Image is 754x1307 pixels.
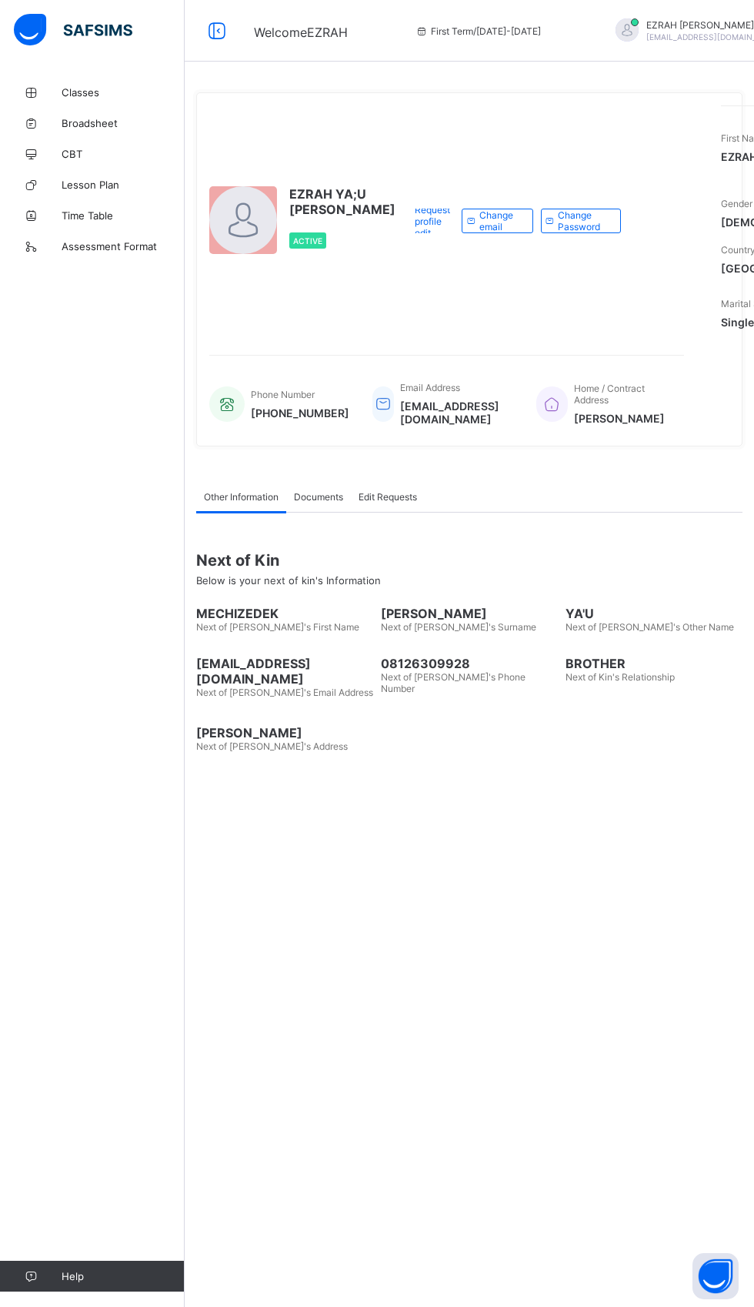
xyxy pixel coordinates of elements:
span: [EMAIL_ADDRESS][DOMAIN_NAME] [400,399,513,426]
span: Help [62,1270,184,1282]
span: Phone Number [251,389,315,400]
span: Welcome EZRAH [254,25,348,40]
span: CBT [62,148,185,160]
span: Next of [PERSON_NAME]'s Other Name [565,621,734,633]
span: Edit Requests [359,491,417,503]
span: BROTHER [565,656,742,671]
span: [EMAIL_ADDRESS][DOMAIN_NAME] [196,656,373,687]
span: Below is your next of kin's Information [196,574,381,587]
span: YA'U [565,606,742,621]
span: Time Table [62,209,185,222]
span: Active [293,236,322,246]
span: Classes [62,86,185,99]
button: Open asap [692,1253,739,1299]
span: Home / Contract Address [574,383,645,406]
span: [PERSON_NAME] [196,725,373,740]
span: session/term information [415,25,541,37]
span: MECHIZEDEK [196,606,373,621]
span: Gender [721,198,752,209]
span: Next of [PERSON_NAME]'s First Name [196,621,359,633]
span: Lesson Plan [62,179,185,191]
span: 08126309928 [381,656,558,671]
span: EZRAH YA;U [PERSON_NAME] [289,186,395,217]
span: Request profile edit [415,204,450,239]
span: Next of Kin's Relationship [565,671,675,683]
span: Next of [PERSON_NAME]'s Address [196,740,348,752]
span: Next of Kin [196,551,742,570]
span: Broadsheet [62,117,185,129]
span: Other Information [204,491,279,503]
span: Change Password [558,209,609,232]
span: Change email [479,209,521,232]
span: Documents [294,491,343,503]
span: Next of [PERSON_NAME]'s Surname [381,621,536,633]
span: [PHONE_NUMBER] [251,406,349,420]
span: Assessment Format [62,240,185,252]
img: safsims [14,14,132,46]
span: [PERSON_NAME] [574,412,669,425]
span: Next of [PERSON_NAME]'s Email Address [196,687,373,698]
span: Next of [PERSON_NAME]'s Phone Number [381,671,525,694]
span: Email Address [400,382,460,393]
span: [PERSON_NAME] [381,606,558,621]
